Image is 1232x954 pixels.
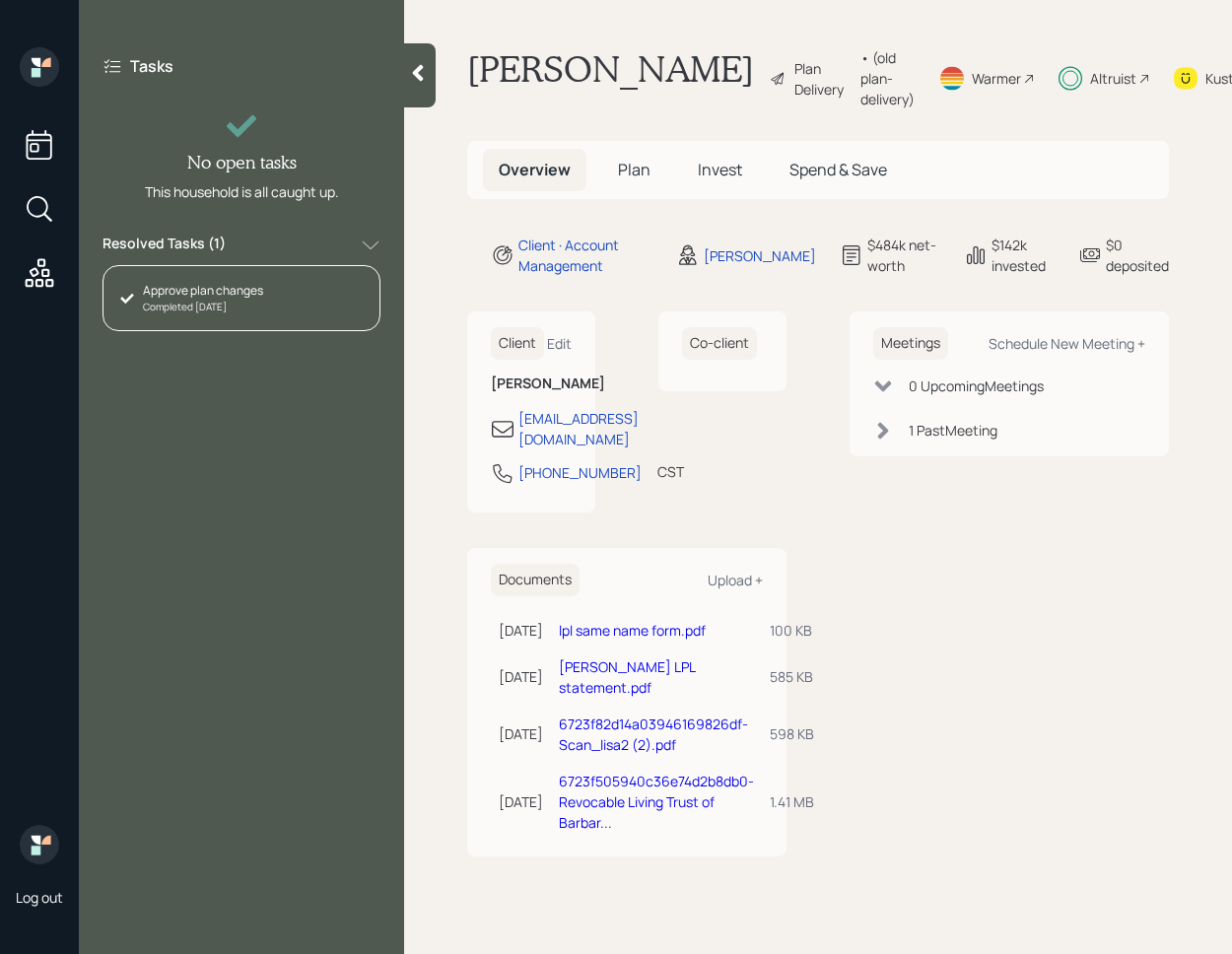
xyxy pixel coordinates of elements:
[708,571,763,589] div: Upload +
[499,791,543,812] div: [DATE]
[992,235,1055,276] div: $142k invested
[20,825,59,864] img: retirable_logo.png
[559,715,748,754] a: 6723f82d14a03946169826df-Scan_lisa2 (2).pdf
[559,621,706,640] a: lpl same name form.pdf
[770,723,814,744] div: 598 KB
[103,234,226,257] label: Resolved Tasks ( 1 )
[499,620,543,641] div: [DATE]
[518,462,642,483] div: [PHONE_NUMBER]
[499,666,543,687] div: [DATE]
[657,461,684,482] div: CST
[491,327,544,360] h6: Client
[909,420,997,441] div: 1 Past Meeting
[867,235,940,276] div: $484k net-worth
[187,152,297,173] h4: No open tasks
[547,334,572,353] div: Edit
[559,657,695,697] a: [PERSON_NAME] LPL statement.pdf
[1090,68,1136,89] div: Altruist
[559,772,754,832] a: 6723f505940c36e74d2b8db0-Revocable Living Trust of Barbar...
[873,327,948,360] h6: Meetings
[491,564,580,596] h6: Documents
[972,68,1021,89] div: Warmer
[491,375,572,392] h6: [PERSON_NAME]
[770,791,814,812] div: 1.41 MB
[467,47,754,109] h1: [PERSON_NAME]
[518,235,652,276] div: Client · Account Management
[499,723,543,744] div: [DATE]
[618,159,650,180] span: Plan
[770,620,814,641] div: 100 KB
[860,47,915,109] div: • (old plan-delivery)
[770,666,814,687] div: 585 KB
[909,375,1044,396] div: 0 Upcoming Meeting s
[989,334,1145,353] div: Schedule New Meeting +
[143,300,263,314] div: Completed [DATE]
[518,408,639,449] div: [EMAIL_ADDRESS][DOMAIN_NAME]
[499,159,571,180] span: Overview
[794,58,851,100] div: Plan Delivery
[789,159,887,180] span: Spend & Save
[130,55,173,77] label: Tasks
[145,181,339,202] div: This household is all caught up.
[1106,235,1169,276] div: $0 deposited
[704,245,816,266] div: [PERSON_NAME]
[16,888,63,907] div: Log out
[682,327,757,360] h6: Co-client
[143,282,263,300] div: Approve plan changes
[698,159,742,180] span: Invest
